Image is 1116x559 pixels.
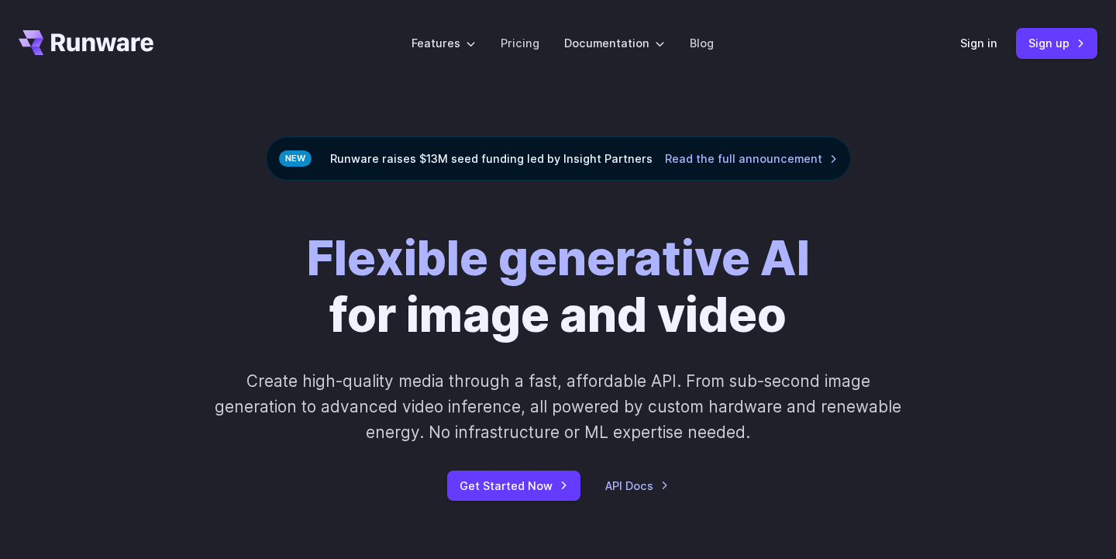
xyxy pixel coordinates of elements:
div: Runware raises $13M seed funding led by Insight Partners [266,136,851,181]
h1: for image and video [307,230,810,343]
p: Create high-quality media through a fast, affordable API. From sub-second image generation to adv... [213,368,904,446]
a: Pricing [501,34,539,52]
a: Sign in [960,34,997,52]
a: API Docs [605,477,669,495]
a: Get Started Now [447,471,580,501]
label: Features [412,34,476,52]
a: Blog [690,34,714,52]
label: Documentation [564,34,665,52]
a: Sign up [1016,28,1097,58]
a: Go to / [19,30,153,55]
strong: Flexible generative AI [307,229,810,287]
a: Read the full announcement [665,150,838,167]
